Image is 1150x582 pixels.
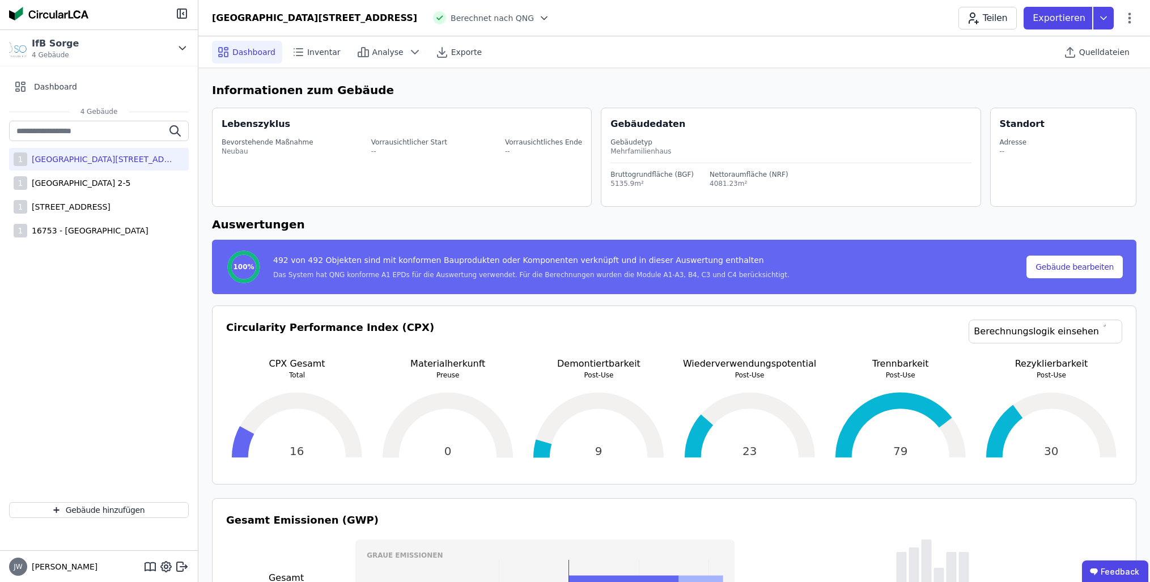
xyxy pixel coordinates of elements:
span: 4 Gebäude [69,107,129,116]
p: Post-Use [679,371,821,380]
img: Concular [9,7,88,20]
p: Demontiertbarkeit [528,357,669,371]
p: Post-Use [830,371,971,380]
span: Dashboard [232,46,275,58]
div: 4081.23m² [710,179,788,188]
span: 100% [233,262,254,271]
h6: Auswertungen [212,216,1136,233]
p: CPX Gesamt [226,357,368,371]
div: 1 [14,200,27,214]
span: Inventar [307,46,341,58]
div: -- [371,147,447,156]
div: Nettoraumfläche (NRF) [710,170,788,179]
div: 1 [14,152,27,166]
p: Rezyklierbarkeit [981,357,1122,371]
div: 5135.9m² [610,179,694,188]
a: Berechnungslogik einsehen [969,320,1122,343]
span: 4 Gebäude [32,50,79,60]
div: Das System hat QNG konforme A1 EPDs für die Auswertung verwendet. Für die Berechnungen wurden die... [273,270,790,279]
div: Gebäudedaten [610,117,980,131]
span: Analyse [372,46,404,58]
div: -- [505,147,582,156]
div: Bruttogrundfläche (BGF) [610,170,694,179]
div: 1 [14,224,27,237]
div: Neubau [222,147,313,156]
div: 1 [14,176,27,190]
div: [GEOGRAPHIC_DATA] 2-5 [27,177,130,189]
p: Materialherkunft [377,357,519,371]
p: Exportieren [1033,11,1088,25]
div: Gebäudetyp [610,138,971,147]
h3: Gesamt Emissionen (GWP) [226,512,1122,528]
div: Adresse [1000,138,1027,147]
p: Wiederverwendungspotential [679,357,821,371]
h3: Circularity Performance Index (CPX) [226,320,434,357]
span: Dashboard [34,81,77,92]
button: Gebäude hinzufügen [9,502,189,518]
div: -- [1000,147,1027,156]
img: IfB Sorge [9,39,27,57]
div: IfB Sorge [32,37,79,50]
span: [PERSON_NAME] [27,561,97,572]
h6: Informationen zum Gebäude [212,82,1136,99]
p: Total [226,371,368,380]
div: 16753 - [GEOGRAPHIC_DATA] [27,225,148,236]
div: Standort [1000,117,1045,131]
div: Bevorstehende Maßnahme [222,138,313,147]
button: Teilen [958,7,1017,29]
div: Vorrausichtlicher Start [371,138,447,147]
div: 492 von 492 Objekten sind mit konformen Bauprodukten oder Komponenten verknüpft und in dieser Aus... [273,254,790,270]
p: Trennbarkeit [830,357,971,371]
span: JW [14,563,22,570]
div: Vorrausichtliches Ende [505,138,582,147]
h3: Graue Emissionen [367,551,723,560]
div: Lebenszyklus [222,117,290,131]
p: Post-Use [528,371,669,380]
span: Quelldateien [1079,46,1130,58]
p: Preuse [377,371,519,380]
div: [STREET_ADDRESS] [27,201,111,213]
p: Post-Use [981,371,1122,380]
span: Berechnet nach QNG [451,12,534,24]
div: [GEOGRAPHIC_DATA][STREET_ADDRESS] [212,11,417,25]
button: Gebäude bearbeiten [1026,256,1123,278]
div: [GEOGRAPHIC_DATA][STREET_ADDRESS] [27,154,175,165]
span: Exporte [451,46,482,58]
div: Mehrfamilienhaus [610,147,971,156]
